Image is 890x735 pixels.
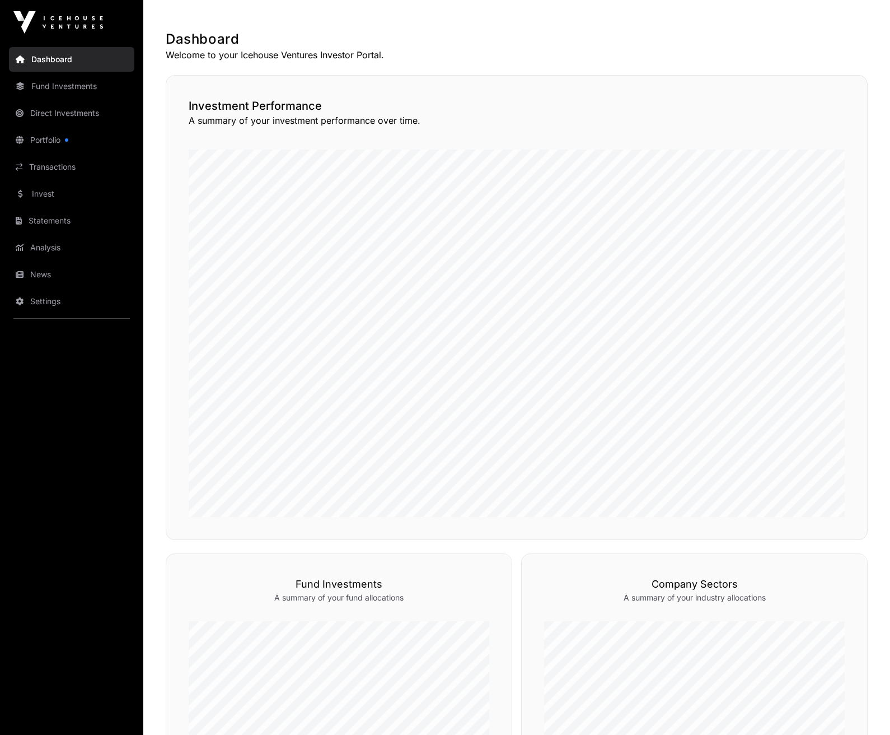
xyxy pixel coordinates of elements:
a: Fund Investments [9,74,134,99]
h3: Fund Investments [189,576,489,592]
a: Portfolio [9,128,134,152]
h3: Company Sectors [544,576,845,592]
a: Direct Investments [9,101,134,125]
a: Statements [9,208,134,233]
img: Icehouse Ventures Logo [13,11,103,34]
h2: Investment Performance [189,98,845,114]
p: A summary of your fund allocations [189,592,489,603]
a: Transactions [9,155,134,179]
a: News [9,262,134,287]
a: Settings [9,289,134,314]
p: Welcome to your Icehouse Ventures Investor Portal. [166,48,868,62]
iframe: Chat Widget [834,681,890,735]
h1: Dashboard [166,30,868,48]
p: A summary of your investment performance over time. [189,114,845,127]
a: Analysis [9,235,134,260]
a: Invest [9,182,134,206]
a: Dashboard [9,47,134,72]
p: A summary of your industry allocations [544,592,845,603]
